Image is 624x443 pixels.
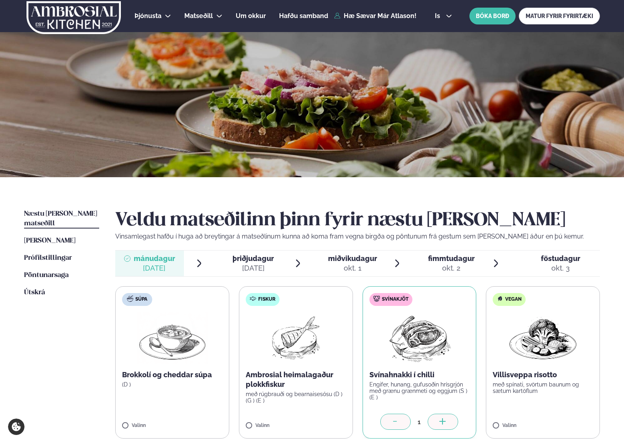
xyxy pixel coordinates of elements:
a: Prófílstillingar [24,253,72,263]
span: Súpa [135,296,147,303]
div: [DATE] [232,263,274,273]
span: fimmtudagur [428,254,475,263]
p: Villisveppa risotto [493,370,593,380]
p: með spínati, svörtum baunum og sætum kartöflum [493,381,593,394]
img: logo [26,1,122,34]
p: með rúgbrauði og bearnaisesósu (D ) (G ) (E ) [246,391,346,404]
p: Svínahnakki í chilli [369,370,470,380]
img: soup.svg [127,295,133,302]
div: okt. 3 [541,263,580,273]
a: Útskrá [24,288,45,297]
div: [DATE] [134,263,175,273]
p: Ambrosial heimalagaður plokkfiskur [246,370,346,389]
span: [PERSON_NAME] [24,237,75,244]
span: miðvikudagur [328,254,377,263]
span: Svínakjöt [382,296,408,303]
a: Cookie settings [8,419,24,435]
span: Þjónusta [135,12,161,20]
img: Soup.png [137,312,208,364]
span: Næstu [PERSON_NAME] matseðill [24,210,97,227]
span: Hafðu samband [279,12,328,20]
a: Hæ Sævar Már Atlason! [334,12,416,20]
img: fish.png [270,312,322,364]
button: BÓKA BORÐ [469,8,516,24]
span: mánudagur [134,254,175,263]
h2: Veldu matseðilinn þinn fyrir næstu [PERSON_NAME] [115,209,600,232]
a: Matseðill [184,11,213,21]
span: Pöntunarsaga [24,272,69,279]
img: Pork-Meat.png [384,312,455,364]
span: Fiskur [258,296,275,303]
img: pork.svg [373,295,380,302]
img: fish.svg [250,295,256,302]
a: Næstu [PERSON_NAME] matseðill [24,209,99,229]
button: is [428,13,459,19]
span: Prófílstillingar [24,255,72,261]
span: is [435,13,443,19]
p: (D ) [122,381,222,388]
a: Þjónusta [135,11,161,21]
span: þriðjudagur [232,254,274,263]
div: 1 [411,417,428,427]
div: okt. 1 [328,263,377,273]
span: Um okkur [236,12,266,20]
span: Vegan [505,296,522,303]
a: Pöntunarsaga [24,271,69,280]
span: Matseðill [184,12,213,20]
p: Vinsamlegast hafðu í huga að breytingar á matseðlinum kunna að koma fram vegna birgða og pöntunum... [115,232,600,241]
div: okt. 2 [428,263,475,273]
span: föstudagur [541,254,580,263]
a: Hafðu samband [279,11,328,21]
img: Vegan.svg [497,295,503,302]
p: Brokkolí og cheddar súpa [122,370,222,380]
p: Engifer, hunang, gufusoðin hrísgrjón með grænu grænmeti og eggjum (S ) (E ) [369,381,470,401]
a: [PERSON_NAME] [24,236,75,246]
a: MATUR FYRIR FYRIRTÆKI [519,8,600,24]
a: Um okkur [236,11,266,21]
img: Vegan.png [508,312,578,364]
span: Útskrá [24,289,45,296]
